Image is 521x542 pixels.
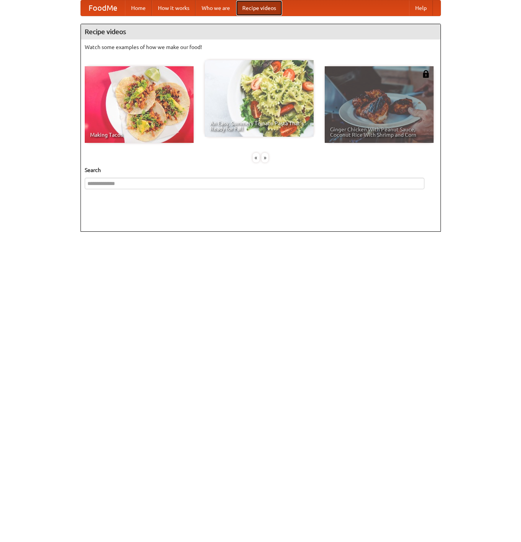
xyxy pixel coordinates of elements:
div: « [253,153,260,162]
a: Making Tacos [85,66,194,143]
img: 483408.png [422,70,430,78]
p: Watch some examples of how we make our food! [85,43,437,51]
a: How it works [152,0,196,16]
a: Home [125,0,152,16]
h5: Search [85,166,437,174]
a: Recipe videos [236,0,282,16]
a: Help [409,0,433,16]
a: An Easy, Summery Tomato Pasta That's Ready for Fall [205,60,314,137]
div: » [261,153,268,162]
span: Making Tacos [90,132,188,138]
h4: Recipe videos [81,24,440,39]
span: An Easy, Summery Tomato Pasta That's Ready for Fall [210,121,308,131]
a: FoodMe [81,0,125,16]
a: Who we are [196,0,236,16]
